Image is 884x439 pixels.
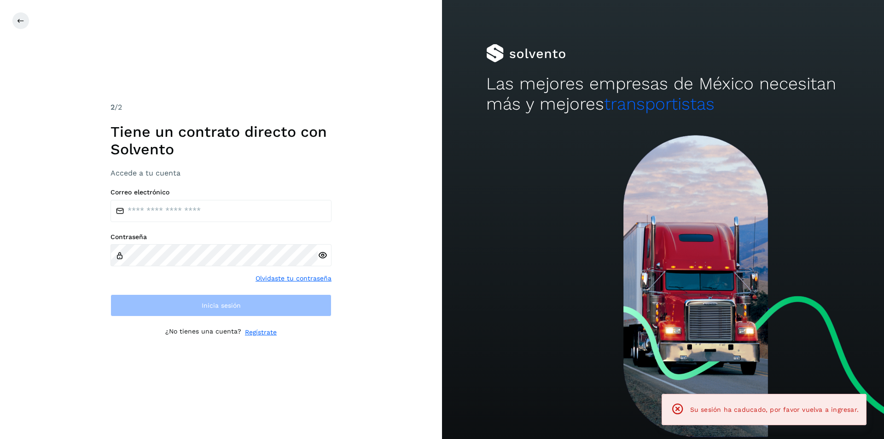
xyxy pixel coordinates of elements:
h2: Las mejores empresas de México necesitan más y mejores [486,74,840,115]
label: Contraseña [110,233,331,241]
a: Olvidaste tu contraseña [256,274,331,283]
button: Inicia sesión [110,294,331,316]
label: Correo electrónico [110,188,331,196]
h3: Accede a tu cuenta [110,169,331,177]
div: /2 [110,102,331,113]
span: Inicia sesión [202,302,241,309]
h1: Tiene un contrato directo con Solvento [110,123,331,158]
a: Regístrate [245,328,277,337]
span: transportistas [604,94,715,114]
span: 2 [110,103,115,111]
span: Su sesión ha caducado, por favor vuelva a ingresar. [690,406,859,413]
p: ¿No tienes una cuenta? [165,328,241,337]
